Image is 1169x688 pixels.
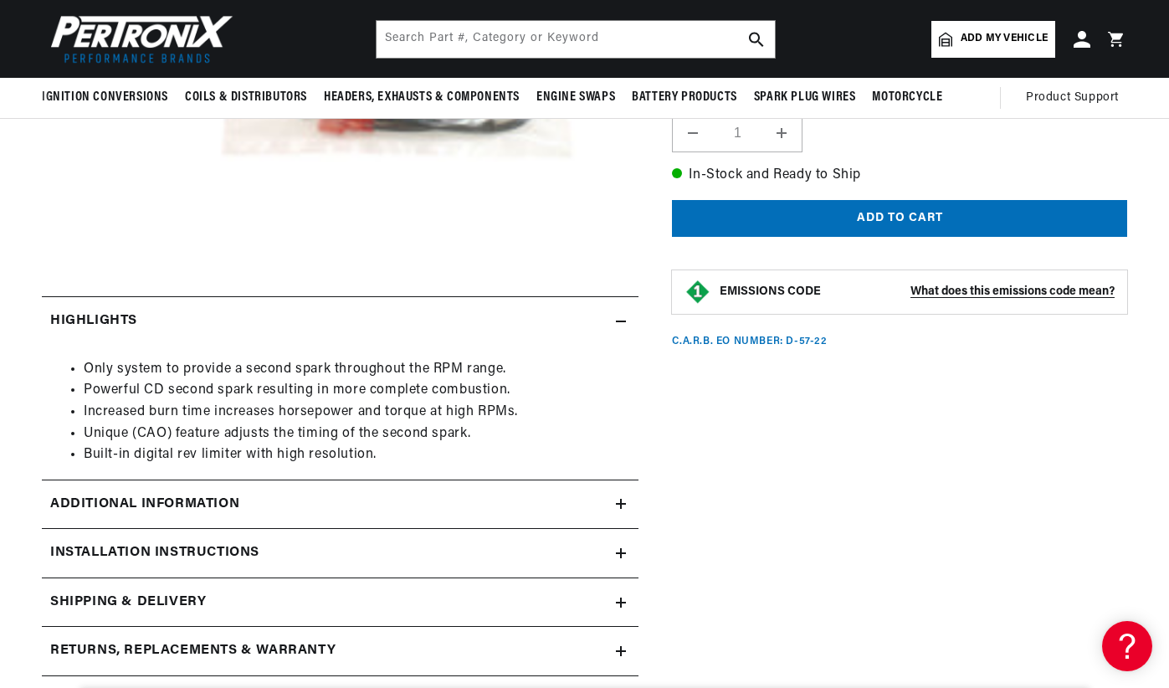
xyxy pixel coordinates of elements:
span: Battery Products [632,89,737,106]
summary: Headers, Exhausts & Components [315,78,528,117]
summary: Ignition Conversions [42,78,177,117]
h2: Returns, Replacements & Warranty [50,640,336,662]
a: Add my vehicle [931,21,1055,58]
summary: Shipping & Delivery [42,578,638,627]
summary: Coils & Distributors [177,78,315,117]
summary: Returns, Replacements & Warranty [42,627,638,675]
summary: Engine Swaps [528,78,623,117]
input: Search Part #, Category or Keyword [377,21,775,58]
summary: Motorcycle [864,78,951,117]
h2: Additional Information [50,494,239,516]
p: In-Stock and Ready to Ship [672,165,1127,187]
p: C.A.R.B. EO Number: D-57-22 [672,335,827,349]
span: Engine Swaps [536,89,615,106]
span: Spark Plug Wires [754,89,856,106]
li: Increased burn time increases horsepower and torque at high RPMs. [84,402,630,424]
button: EMISSIONS CODEWhat does this emissions code mean? [720,285,1115,300]
li: Built-in digital rev limiter with high resolution. [84,444,630,466]
summary: Additional Information [42,480,638,529]
span: Motorcycle [872,89,942,106]
button: Add to cart [672,200,1127,238]
summary: Highlights [42,297,638,346]
li: Unique (CAO) feature adjusts the timing of the second spark. [84,424,630,445]
summary: Installation instructions [42,529,638,578]
span: Headers, Exhausts & Components [324,89,520,106]
strong: EMISSIONS CODE [720,285,821,298]
h2: Shipping & Delivery [50,592,206,614]
li: Only system to provide a second spark throughout the RPM range. [84,359,630,381]
span: Product Support [1026,89,1119,107]
strong: What does this emissions code mean? [910,285,1115,298]
h2: Highlights [50,311,137,332]
h2: Installation instructions [50,542,259,564]
button: search button [738,21,775,58]
span: Ignition Conversions [42,89,168,106]
summary: Product Support [1026,78,1127,118]
img: Pertronix [42,10,234,68]
span: Coils & Distributors [185,89,307,106]
li: Powerful CD second spark resulting in more complete combustion. [84,380,630,402]
summary: Spark Plug Wires [746,78,864,117]
span: Add my vehicle [961,31,1048,47]
summary: Battery Products [623,78,746,117]
img: Emissions code [684,279,711,305]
